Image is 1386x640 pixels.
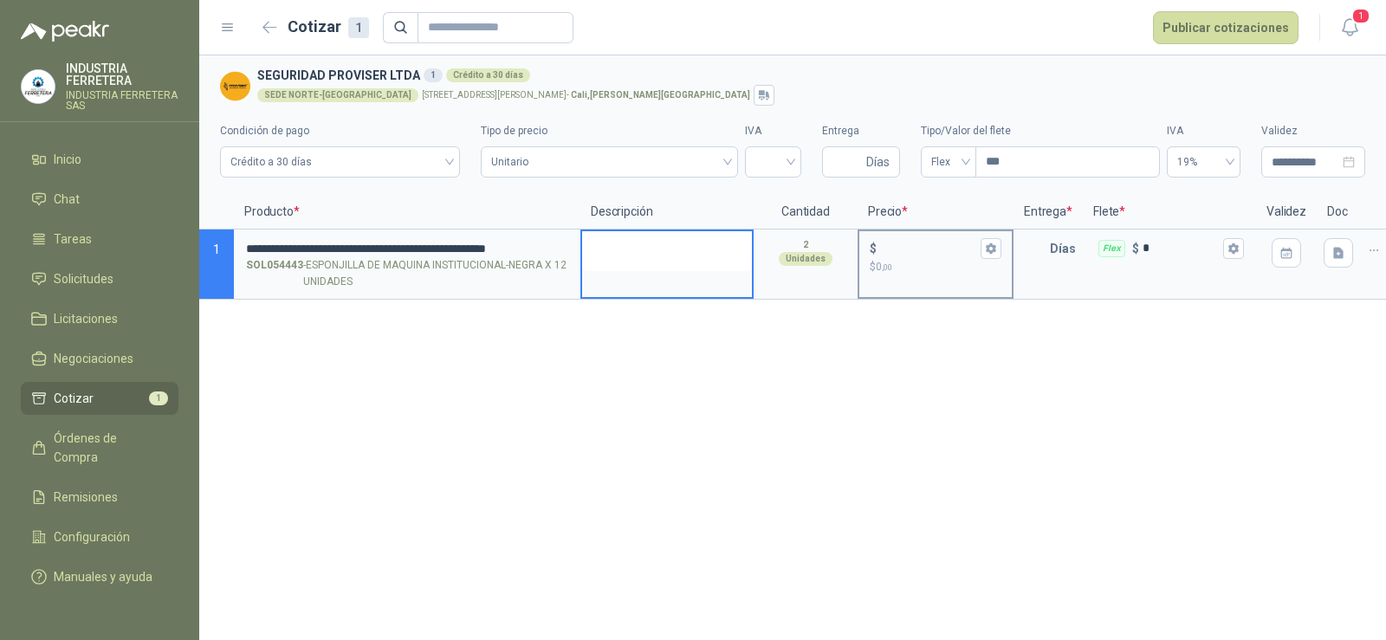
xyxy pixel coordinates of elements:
button: Flex $ [1223,238,1244,259]
img: Logo peakr [21,21,109,42]
input: $$0,00 [880,242,977,255]
a: Licitaciones [21,302,178,335]
div: Crédito a 30 días [446,68,530,82]
a: Configuración [21,520,178,553]
span: 19% [1177,149,1230,175]
div: 1 [424,68,443,82]
button: Publicar cotizaciones [1153,11,1299,44]
a: Inicio [21,143,178,176]
a: Chat [21,183,178,216]
label: Condición de pago [220,123,460,139]
input: SOL054443-ESPONJILLA DE MAQUINA INSTITUCIONAL-NEGRA X 12 UNIDADES [246,242,568,255]
a: Tareas [21,223,178,255]
div: Flex [1098,240,1125,257]
label: Validez [1261,123,1365,139]
a: Negociaciones [21,342,178,375]
h3: SEGURIDAD PROVISER LTDA [257,66,1358,85]
span: Unitario [491,149,727,175]
a: Manuales y ayuda [21,560,178,593]
label: IVA [745,123,801,139]
button: $$0,00 [981,238,1001,259]
p: Precio [858,195,1014,229]
p: - ESPONJILLA DE MAQUINA INSTITUCIONAL-NEGRA X 12 UNIDADES [246,257,568,290]
label: Tipo/Valor del flete [921,123,1160,139]
p: INDUSTRIA FERRETERA SAS [66,90,178,111]
p: Descripción [580,195,754,229]
span: Días [866,147,890,177]
label: IVA [1167,123,1240,139]
div: Unidades [779,252,832,266]
a: Solicitudes [21,262,178,295]
span: Órdenes de Compra [54,429,162,467]
span: Manuales y ayuda [54,567,152,586]
span: 1 [213,242,220,256]
p: Entrega [1014,195,1083,229]
label: Entrega [822,123,900,139]
span: Inicio [54,150,81,169]
span: ,00 [882,262,892,272]
span: Flex [931,149,966,175]
p: Días [1050,231,1083,266]
span: 0 [876,261,892,273]
p: [STREET_ADDRESS][PERSON_NAME] - [422,91,750,100]
span: Licitaciones [54,309,118,328]
div: SEDE NORTE-[GEOGRAPHIC_DATA] [257,88,418,102]
span: Crédito a 30 días [230,149,450,175]
a: Cotizar1 [21,382,178,415]
p: $ [870,239,877,258]
span: Remisiones [54,488,118,507]
p: Doc [1317,195,1360,229]
span: Solicitudes [54,269,113,288]
span: 1 [1351,8,1370,24]
span: Tareas [54,229,92,249]
strong: SOL054443 [246,257,303,290]
p: Cantidad [754,195,858,229]
a: Órdenes de Compra [21,422,178,474]
p: $ [870,259,1001,275]
h2: Cotizar [288,15,369,39]
span: Negociaciones [54,349,133,368]
p: $ [1132,239,1139,258]
span: Configuración [54,527,130,546]
p: Flete [1083,195,1256,229]
p: 2 [803,238,808,252]
span: Chat [54,190,80,209]
button: 1 [1334,12,1365,43]
input: Flex $ [1143,242,1220,255]
strong: Cali , [PERSON_NAME][GEOGRAPHIC_DATA] [571,90,750,100]
p: Producto [234,195,580,229]
div: 1 [348,17,369,38]
span: Cotizar [54,389,94,408]
p: INDUSTRIA FERRETERA [66,62,178,87]
img: Company Logo [220,71,250,101]
label: Tipo de precio [481,123,737,139]
img: Company Logo [22,70,55,103]
a: Remisiones [21,481,178,514]
span: 1 [149,391,168,405]
p: Validez [1256,195,1317,229]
